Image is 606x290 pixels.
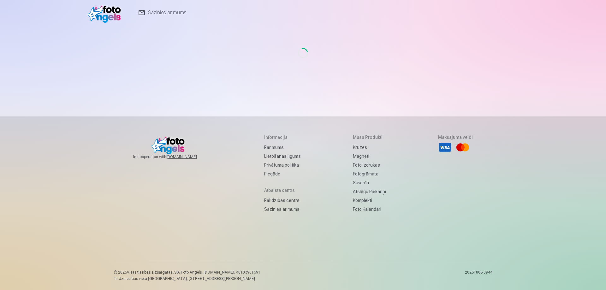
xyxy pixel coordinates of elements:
a: Fotogrāmata [353,169,386,178]
a: Magnēti [353,152,386,161]
a: Krūzes [353,143,386,152]
a: Privātuma politika [264,161,301,169]
a: Lietošanas līgums [264,152,301,161]
a: Piegāde [264,169,301,178]
img: /fa1 [88,3,124,23]
span: In cooperation with [133,154,212,159]
a: [DOMAIN_NAME] [166,154,212,159]
span: SIA Foto Angels, [DOMAIN_NAME]. 40103901591 [174,270,260,275]
h5: Maksājuma veidi [438,134,473,140]
li: Mastercard [456,140,470,154]
p: © 2025 Visas tiesības aizsargātas. , [114,270,260,275]
p: 20251006.0944 [465,270,492,281]
a: Suvenīri [353,178,386,187]
a: Atslēgu piekariņi [353,187,386,196]
a: Foto kalendāri [353,205,386,214]
a: Foto izdrukas [353,161,386,169]
p: Tirdzniecības vieta [GEOGRAPHIC_DATA], [STREET_ADDRESS][PERSON_NAME] [114,276,260,281]
li: Visa [438,140,452,154]
a: Par mums [264,143,301,152]
h5: Mūsu produkti [353,134,386,140]
h5: Informācija [264,134,301,140]
h5: Atbalsta centrs [264,187,301,193]
a: Palīdzības centrs [264,196,301,205]
a: Sazinies ar mums [264,205,301,214]
a: Komplekti [353,196,386,205]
